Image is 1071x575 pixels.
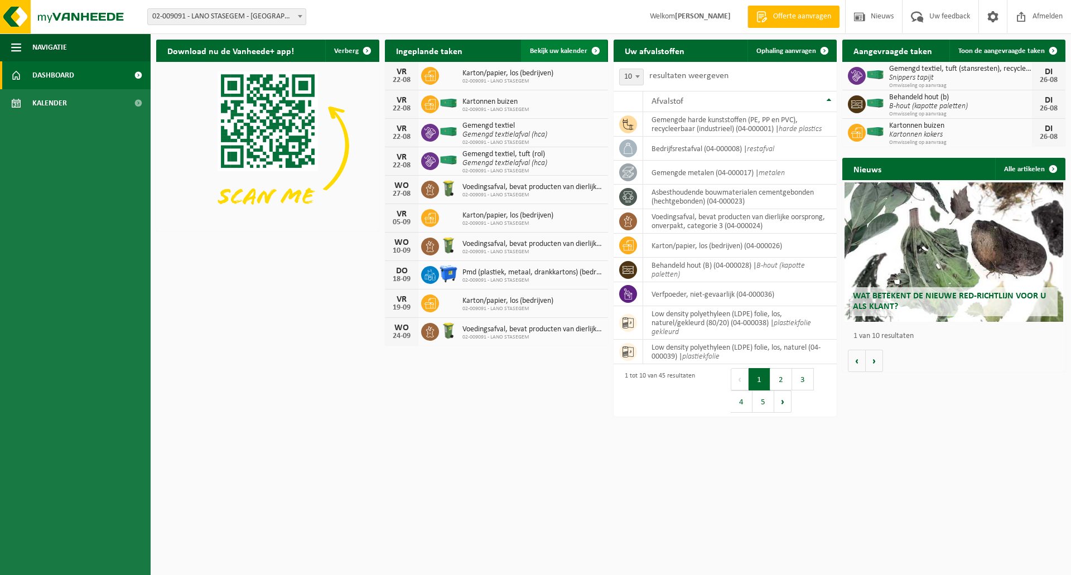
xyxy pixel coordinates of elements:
[390,181,413,190] div: WO
[390,133,413,141] div: 22-08
[530,47,587,55] span: Bekijk uw kalender
[1038,76,1060,84] div: 26-08
[1038,96,1060,105] div: DI
[792,368,814,390] button: 3
[770,11,834,22] span: Offerte aanvragen
[643,185,837,209] td: asbesthoudende bouwmaterialen cementgebonden (hechtgebonden) (04-000023)
[649,71,729,80] label: resultaten weergeven
[889,139,1032,146] span: Omwisseling op aanvraag
[643,234,837,258] td: karton/papier, los (bedrijven) (04-000026)
[385,40,474,61] h2: Ingeplande taken
[439,155,458,165] img: HK-XC-40-GN-00
[845,182,1063,322] a: Wat betekent de nieuwe RED-richtlijn voor u als klant?
[521,40,607,62] a: Bekijk uw kalender
[390,190,413,198] div: 27-08
[334,47,359,55] span: Verberg
[842,40,943,61] h2: Aangevraagde taken
[747,40,836,62] a: Ophaling aanvragen
[619,367,695,414] div: 1 tot 10 van 45 resultaten
[462,131,547,139] i: Gemengd textielafval (hca)
[32,61,74,89] span: Dashboard
[1038,67,1060,76] div: DI
[462,159,547,167] i: Gemengd textielafval (hca)
[390,332,413,340] div: 24-09
[848,350,866,372] button: Vorige
[462,249,602,255] span: 02-009091 - LANO STASEGEM
[462,220,553,227] span: 02-009091 - LANO STASEGEM
[866,70,885,80] img: HK-XC-40-GN-00
[462,211,553,220] span: Karton/papier, los (bedrijven)
[866,350,883,372] button: Volgende
[643,340,837,364] td: low density polyethyleen (LDPE) folie, los, naturel (04-000039) |
[842,158,893,180] h2: Nieuws
[1038,124,1060,133] div: DI
[390,219,413,226] div: 05-09
[949,40,1064,62] a: Toon de aangevraagde taken
[390,76,413,84] div: 22-08
[889,65,1032,74] span: Gemengd textiel, tuft (stansresten), recycleerbaar
[462,107,529,113] span: 02-009091 - LANO STASEGEM
[462,240,602,249] span: Voedingsafval, bevat producten van dierlijke oorsprong, onverpakt, categorie 3
[462,277,602,284] span: 02-009091 - LANO STASEGEM
[462,168,547,175] span: 02-009091 - LANO STASEGEM
[682,352,720,361] i: plastiekfolie
[390,238,413,247] div: WO
[439,236,458,255] img: WB-0140-HPE-GN-50
[390,304,413,312] div: 19-09
[889,102,968,110] i: B-hout (kapotte paletten)
[462,69,553,78] span: Karton/papier, los (bedrijven)
[643,161,837,185] td: gemengde metalen (04-000017) |
[643,282,837,306] td: verfpoeder, niet-gevaarlijk (04-000036)
[747,6,840,28] a: Offerte aanvragen
[156,40,305,61] h2: Download nu de Vanheede+ app!
[390,162,413,170] div: 22-08
[462,139,547,146] span: 02-009091 - LANO STASEGEM
[1038,105,1060,113] div: 26-08
[439,127,458,137] img: HK-XC-40-GN-00
[759,169,785,177] i: metalen
[390,247,413,255] div: 10-09
[853,332,1060,340] p: 1 van 10 resultaten
[779,125,822,133] i: harde plastics
[462,98,529,107] span: Kartonnen buizen
[462,122,547,131] span: Gemengd textiel
[995,158,1064,180] a: Alle artikelen
[147,8,306,25] span: 02-009091 - LANO STASEGEM - HARELBEKE
[439,321,458,340] img: WB-0140-HPE-GN-50
[462,78,553,85] span: 02-009091 - LANO STASEGEM
[32,33,67,61] span: Navigatie
[390,295,413,304] div: VR
[462,306,553,312] span: 02-009091 - LANO STASEGEM
[390,210,413,219] div: VR
[390,153,413,162] div: VR
[675,12,731,21] strong: [PERSON_NAME]
[889,131,943,139] i: Kartonnen kokers
[390,323,413,332] div: WO
[731,368,749,390] button: Previous
[889,93,1032,102] span: Behandeld hout (b)
[439,264,458,283] img: WB-1100-HPE-BE-01
[390,105,413,113] div: 22-08
[390,67,413,76] div: VR
[325,40,378,62] button: Verberg
[462,150,547,159] span: Gemengd textiel, tuft (rol)
[752,390,774,413] button: 5
[619,69,644,85] span: 10
[390,124,413,133] div: VR
[652,319,811,336] i: plastiekfolie gekleurd
[439,179,458,198] img: WB-0140-HPE-GN-50
[32,89,67,117] span: Kalender
[652,262,805,279] i: B-hout (kapotte paletten)
[439,98,458,108] img: HK-XC-40-GN-00
[866,98,885,108] img: HK-XC-40-GN-00
[643,306,837,340] td: low density polyethyleen (LDPE) folie, los, naturel/gekleurd (80/20) (04-000038) |
[462,183,602,192] span: Voedingsafval, bevat producten van dierlijke oorsprong, onverpakt, categorie 3
[390,96,413,105] div: VR
[462,325,602,334] span: Voedingsafval, bevat producten van dierlijke oorsprong, onverpakt, categorie 3
[770,368,792,390] button: 2
[643,209,837,234] td: voedingsafval, bevat producten van dierlijke oorsprong, onverpakt, categorie 3 (04-000024)
[756,47,816,55] span: Ophaling aanvragen
[390,267,413,276] div: DO
[462,192,602,199] span: 02-009091 - LANO STASEGEM
[749,368,770,390] button: 1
